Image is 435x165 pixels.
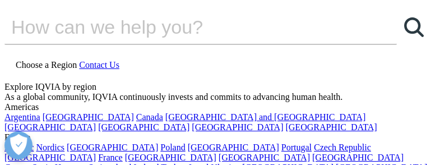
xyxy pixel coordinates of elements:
[219,153,310,162] a: [GEOGRAPHIC_DATA]
[314,143,371,152] a: Czech Republic
[165,112,365,122] a: [GEOGRAPHIC_DATA] and [GEOGRAPHIC_DATA]
[4,102,431,112] div: Americas
[4,153,96,162] a: [GEOGRAPHIC_DATA]
[312,153,404,162] a: [GEOGRAPHIC_DATA]
[4,122,96,132] a: [GEOGRAPHIC_DATA]
[4,132,431,143] div: Europe
[4,92,431,102] div: As a global community, IQVIA continuously invests and commits to advancing human health.
[98,122,189,132] a: [GEOGRAPHIC_DATA]
[397,10,431,44] a: Search
[281,143,312,152] a: Portugal
[36,143,64,152] a: Nordics
[125,153,216,162] a: [GEOGRAPHIC_DATA]
[4,82,431,92] div: Explore IQVIA by region
[404,17,424,37] svg: Search
[98,153,123,162] a: France
[160,143,185,152] a: Poland
[4,10,369,44] input: Search
[79,60,119,70] a: Contact Us
[188,143,279,152] a: [GEOGRAPHIC_DATA]
[4,131,33,159] button: Open Preferences
[16,60,77,70] span: Choose a Region
[4,112,40,122] a: Argentina
[136,112,163,122] a: Canada
[67,143,158,152] a: [GEOGRAPHIC_DATA]
[43,112,134,122] a: [GEOGRAPHIC_DATA]
[285,122,377,132] a: [GEOGRAPHIC_DATA]
[192,122,283,132] a: [GEOGRAPHIC_DATA]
